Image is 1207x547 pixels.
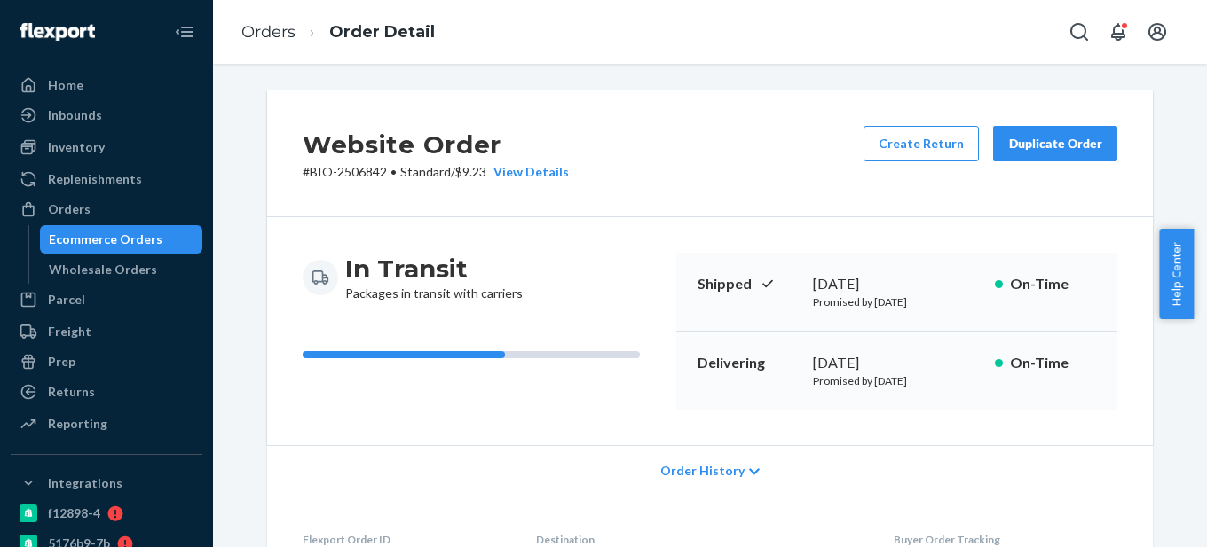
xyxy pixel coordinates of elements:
button: View Details [486,163,569,181]
a: Reporting [11,410,202,438]
a: Home [11,71,202,99]
a: Ecommerce Orders [40,225,203,254]
a: Orders [11,195,202,223]
p: Shipped [698,274,799,294]
div: [DATE] [813,353,981,373]
ol: breadcrumbs [227,6,449,59]
button: Create Return [864,126,979,161]
div: Freight [48,323,91,340]
button: Open notifications [1100,14,1136,50]
div: Orders [48,200,91,218]
div: Parcel [48,291,85,309]
button: Open Search Box [1061,14,1097,50]
p: Promised by [DATE] [813,373,981,388]
h2: Website Order [303,126,569,163]
a: Returns [11,378,202,406]
dt: Flexport Order ID [303,532,508,547]
a: Prep [11,348,202,376]
button: Integrations [11,469,202,497]
a: Inbounds [11,101,202,129]
a: Order Detail [329,22,435,42]
p: On-Time [1010,353,1096,373]
a: Wholesale Orders [40,255,203,284]
a: Parcel [11,285,202,314]
div: Reporting [48,415,107,433]
a: f12898-4 [11,499,202,527]
div: Ecommerce Orders [49,231,162,248]
div: Integrations [48,474,122,492]
div: Wholesale Orders [49,261,157,278]
span: Standard [400,164,451,179]
h3: In Transit [345,253,523,285]
span: Order History [660,462,745,480]
div: f12898-4 [48,504,100,522]
div: Replenishments [48,170,142,188]
a: Orders [241,22,296,42]
p: On-Time [1010,274,1096,294]
span: • [390,164,397,179]
button: Help Center [1159,229,1194,319]
button: Close Navigation [167,14,202,50]
dt: Destination [536,532,866,547]
a: Inventory [11,133,202,161]
div: Returns [48,383,95,401]
img: Flexport logo [20,23,95,41]
button: Open account menu [1140,14,1175,50]
p: Promised by [DATE] [813,294,981,309]
a: Replenishments [11,165,202,193]
button: Duplicate Order [993,126,1117,161]
div: [DATE] [813,274,981,294]
div: Packages in transit with carriers [345,253,523,302]
p: # BIO-2506842 / $9.23 [303,163,569,181]
div: Prep [48,353,75,371]
div: Inbounds [48,106,102,124]
div: Inventory [48,138,105,156]
dt: Buyer Order Tracking [894,532,1117,547]
div: Home [48,76,83,94]
div: Duplicate Order [1008,135,1102,152]
a: Freight [11,317,202,346]
p: Delivering [698,353,799,373]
